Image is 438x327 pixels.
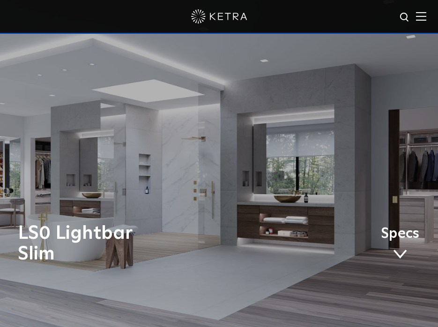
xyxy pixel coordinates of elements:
img: search icon [399,12,411,23]
img: ketra-logo-2019-white [191,9,247,23]
a: Specs [381,228,419,262]
span: Specs [381,228,419,240]
h1: LS0 Lightbar Slim [18,223,282,264]
img: Hamburger%20Nav.svg [416,12,426,21]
